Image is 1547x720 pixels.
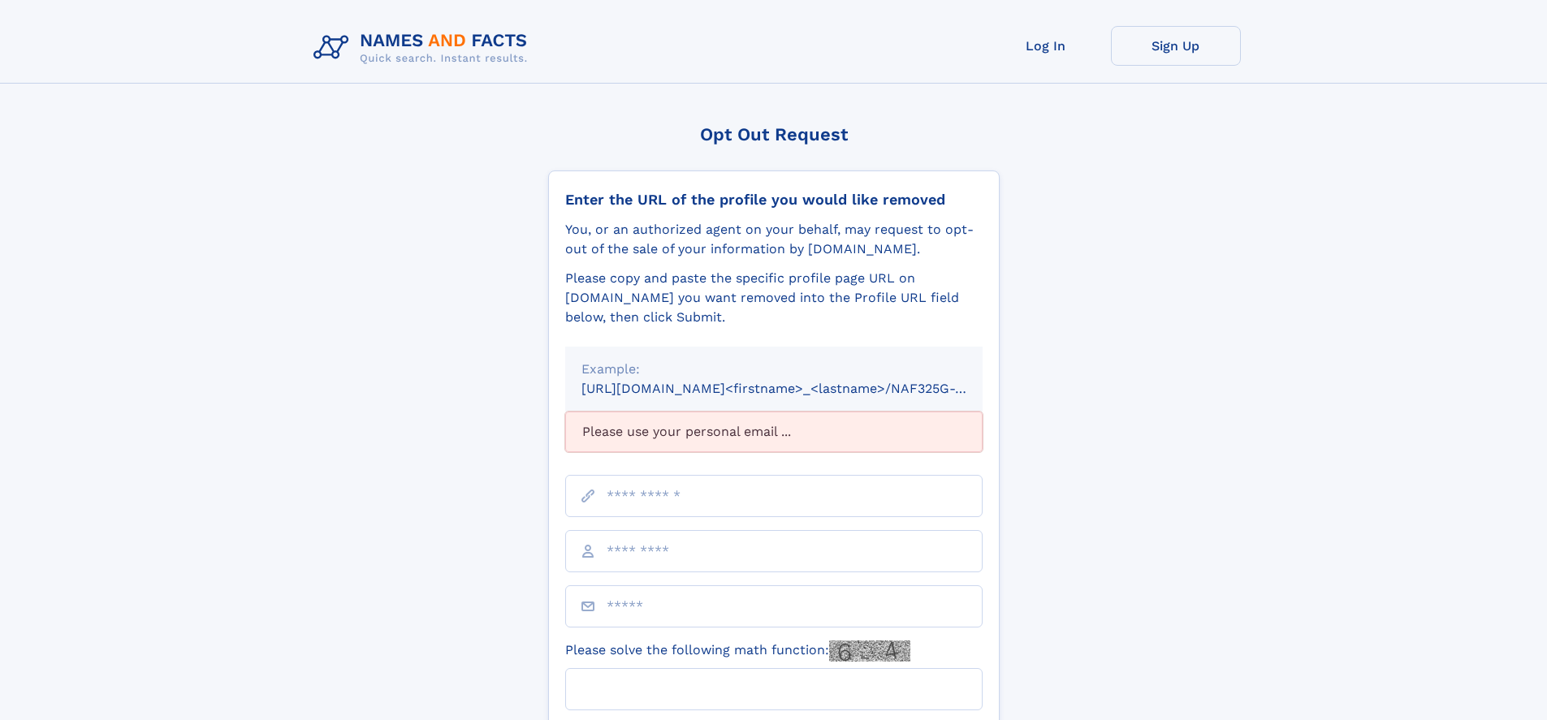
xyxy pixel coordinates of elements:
div: Please use your personal email ... [565,412,983,452]
div: Example: [581,360,966,379]
a: Sign Up [1111,26,1241,66]
img: Logo Names and Facts [307,26,541,70]
div: You, or an authorized agent on your behalf, may request to opt-out of the sale of your informatio... [565,220,983,259]
label: Please solve the following math function: [565,640,910,662]
small: [URL][DOMAIN_NAME]<firstname>_<lastname>/NAF325G-xxxxxxxx [581,381,1013,396]
a: Log In [981,26,1111,66]
div: Please copy and paste the specific profile page URL on [DOMAIN_NAME] you want removed into the Pr... [565,269,983,327]
div: Enter the URL of the profile you would like removed [565,191,983,209]
div: Opt Out Request [548,124,1000,144]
